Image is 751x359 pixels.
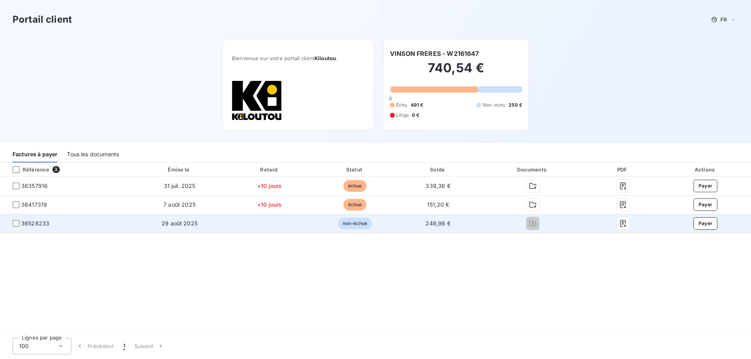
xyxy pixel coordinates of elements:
h6: VINSON FRERES - W2161647 [390,49,479,58]
button: 1 [119,338,130,354]
button: Suivant [130,338,169,354]
span: +10 jours [257,201,282,208]
img: Company logo [232,80,282,121]
span: 151,20 € [427,201,449,208]
div: PDF [588,166,658,173]
div: Référence [6,166,49,173]
span: 36357916 [21,182,48,190]
div: Retard [228,166,311,173]
span: 3 [52,166,59,173]
span: 36528233 [21,220,49,227]
span: 0 € [412,112,419,119]
span: échue [343,199,367,211]
h3: Portail client [13,13,72,27]
span: échue [343,180,367,192]
span: 249,98 € [426,220,450,227]
span: 0 [389,95,392,102]
button: Payer [694,217,718,230]
span: non-échue [338,218,372,229]
span: Non-échu [483,102,505,109]
button: Précédent [71,338,119,354]
span: FR [720,16,727,23]
span: Litige [396,112,409,119]
span: 31 juil. 2025 [164,182,196,189]
span: Kiloutou [314,55,336,61]
span: +10 jours [257,182,282,189]
span: 339,36 € [426,182,450,189]
span: Échu [396,102,408,109]
span: 250 € [508,102,522,109]
div: Factures à payer [13,146,57,163]
div: Documents [481,166,584,173]
span: 7 août 2025 [163,201,196,208]
div: Actions [661,166,749,173]
button: Payer [694,198,718,211]
span: 1 [123,342,125,350]
button: Payer [694,180,718,192]
div: Tous les documents [67,146,119,163]
h2: 740,54 € [390,60,522,84]
span: 100 [19,342,29,350]
div: Émise le [134,166,225,173]
div: Solde [399,166,478,173]
span: Bienvenue sur votre portail client . [232,55,364,61]
span: 491 € [411,102,424,109]
span: 36417319 [21,201,47,209]
span: 29 août 2025 [162,220,198,227]
div: Statut [314,166,395,173]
